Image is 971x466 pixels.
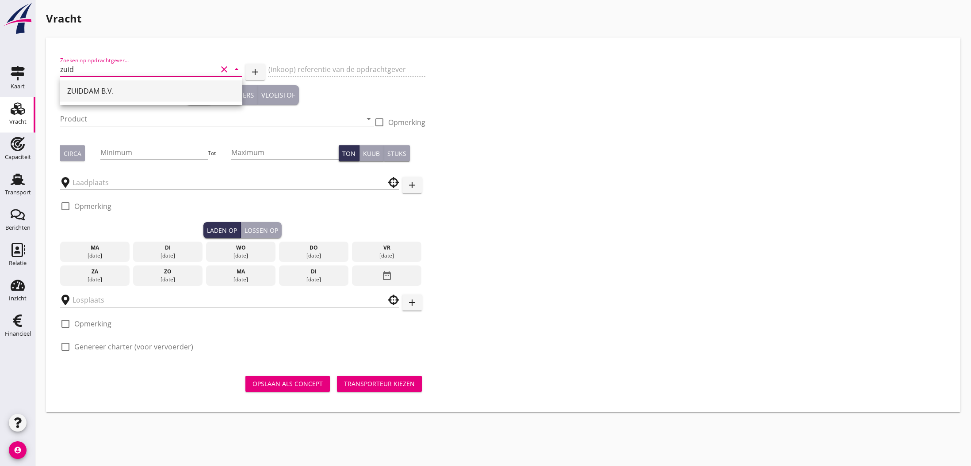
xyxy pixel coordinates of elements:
div: Vloeistof [261,90,295,100]
button: Transporteur kiezen [337,376,422,392]
div: ma [208,268,273,276]
i: add [250,67,260,77]
div: [DATE] [281,276,346,284]
div: [DATE] [62,252,127,260]
label: Opmerking [74,202,111,211]
div: ma [62,244,127,252]
div: [DATE] [354,252,419,260]
label: Opmerking [74,319,111,328]
div: do [281,244,346,252]
img: logo-small.a267ee39.svg [2,2,34,35]
i: arrow_drop_down [231,64,242,75]
div: di [281,268,346,276]
button: Kuub [359,145,384,161]
div: Financieel [5,331,31,337]
div: za [62,268,127,276]
label: Opmerking [388,118,425,127]
input: Laadplaats [73,175,374,189]
div: Relatie [9,260,27,266]
button: Circa [60,145,85,161]
div: Inzicht [9,296,27,301]
div: wo [208,244,273,252]
input: Zoeken op opdrachtgever... [60,62,217,76]
div: Stuks [387,149,406,158]
button: Ton [339,145,359,161]
i: add [407,180,417,190]
div: Tot [208,149,231,157]
div: [DATE] [208,252,273,260]
div: Opslaan als concept [252,379,323,388]
div: Kuub [363,149,380,158]
div: Transport [5,189,31,195]
input: Product [60,112,362,126]
div: Transporteur kiezen [344,379,415,388]
div: ZUIDDAM B.V. [67,86,235,96]
div: Lossen op [245,226,278,235]
div: [DATE] [281,252,346,260]
div: vr [354,244,419,252]
button: Opslaan als concept [245,376,330,392]
input: Minimum [100,145,208,159]
label: Genereer charter (voor vervoerder) [74,342,193,351]
h1: Vracht [46,11,960,27]
i: arrow_drop_down [363,114,374,124]
div: di [135,244,200,252]
div: [DATE] [135,276,200,284]
div: [DATE] [62,276,127,284]
div: Circa [64,149,81,158]
div: Laden op [207,226,237,235]
div: Berichten [5,225,31,231]
input: Maximum [231,145,339,159]
i: add [407,297,417,308]
button: Vloeistof [258,85,299,105]
button: Laden op [203,222,241,238]
input: Losplaats [73,293,374,307]
div: Vracht [9,119,27,125]
i: account_circle [9,441,27,459]
i: clear [219,64,229,75]
div: [DATE] [208,276,273,284]
div: Capaciteit [5,154,31,160]
i: date_range [382,268,392,284]
div: zo [135,268,200,276]
div: Ton [342,149,356,158]
button: Lossen op [241,222,282,238]
div: [DATE] [135,252,200,260]
div: Kaart [11,83,25,89]
button: Stuks [384,145,410,161]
